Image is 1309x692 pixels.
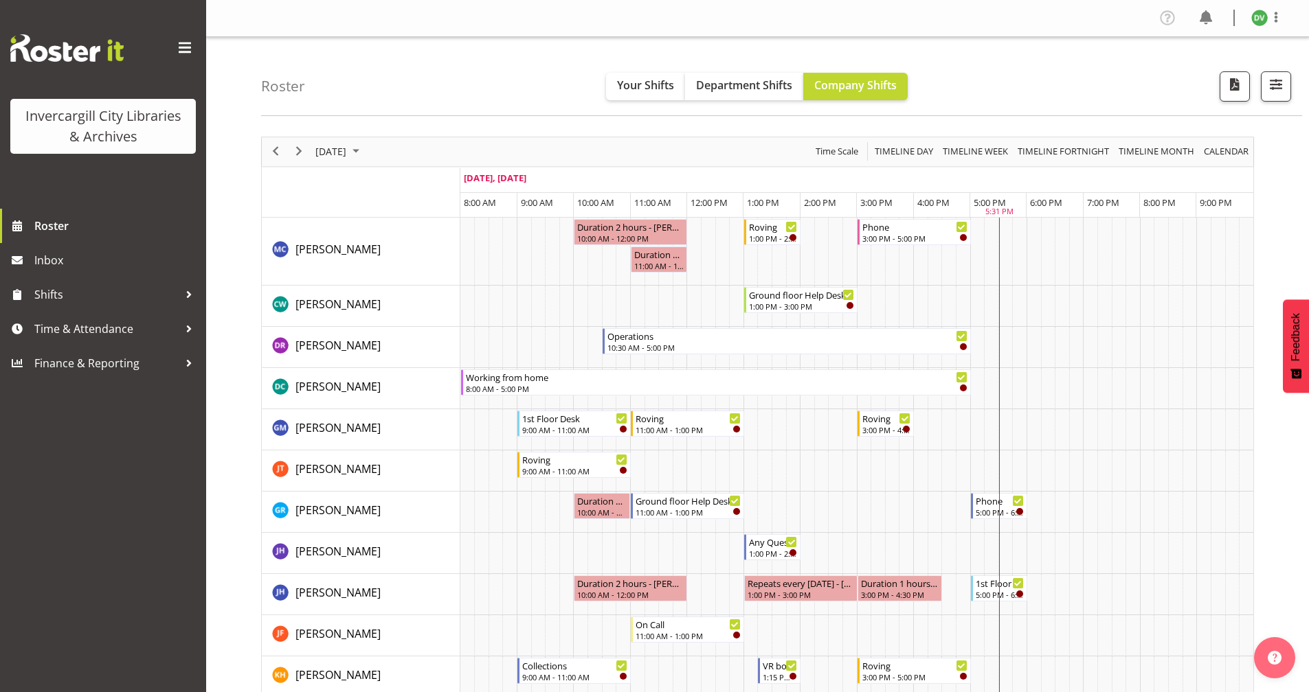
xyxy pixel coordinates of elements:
[521,196,553,209] span: 9:00 AM
[1117,143,1196,160] span: Timeline Month
[517,411,631,437] div: Gabriel McKay Smith"s event - 1st Floor Desk Begin From Wednesday, September 17, 2025 at 9:00:00 ...
[295,461,381,476] span: [PERSON_NAME]
[685,73,803,100] button: Department Shifts
[696,78,792,93] span: Department Shifts
[636,617,741,631] div: On Call
[971,575,1027,601] div: Jillian Hunter"s event - 1st Floor Desk Begin From Wednesday, September 17, 2025 at 5:00:00 PM GM...
[522,411,627,425] div: 1st Floor Desk
[574,219,687,245] div: Aurora Catu"s event - Duration 2 hours - Aurora Catu Begin From Wednesday, September 17, 2025 at ...
[941,143,1009,160] span: Timeline Week
[941,143,1011,160] button: Timeline Week
[1016,143,1112,160] button: Fortnight
[1087,196,1119,209] span: 7:00 PM
[34,216,199,236] span: Roster
[814,143,860,160] span: Time Scale
[313,143,366,160] button: September 2025
[858,658,971,684] div: Kaela Harley"s event - Roving Begin From Wednesday, September 17, 2025 at 3:00:00 PM GMT+12:00 En...
[747,196,779,209] span: 1:00 PM
[748,576,854,590] div: Repeats every [DATE] - [PERSON_NAME]
[976,507,1024,518] div: 5:00 PM - 6:00 PM
[517,658,631,684] div: Kaela Harley"s event - Collections Begin From Wednesday, September 17, 2025 at 9:00:00 AM GMT+12:...
[862,411,910,425] div: Roving
[873,143,936,160] button: Timeline Day
[634,260,684,271] div: 11:00 AM - 12:00 PM
[262,286,460,327] td: Catherine Wilson resource
[24,106,182,147] div: Invercargill City Libraries & Archives
[862,671,967,682] div: 3:00 PM - 5:00 PM
[749,301,854,312] div: 1:00 PM - 3:00 PM
[749,535,797,549] div: Any Questions
[1290,313,1302,361] span: Feedback
[314,143,348,160] span: [DATE]
[636,507,741,518] div: 11:00 AM - 1:00 PM
[295,543,381,560] a: [PERSON_NAME]
[295,503,381,518] span: [PERSON_NAME]
[631,493,744,519] div: Grace Roscoe-Squires"s event - Ground floor Help Desk Begin From Wednesday, September 17, 2025 at...
[311,137,368,166] div: September 17, 2025
[295,585,381,600] span: [PERSON_NAME]
[522,452,627,466] div: Roving
[748,589,854,600] div: 1:00 PM - 3:00 PM
[631,616,744,643] div: Joanne Forbes"s event - On Call Begin From Wednesday, September 17, 2025 at 11:00:00 AM GMT+12:00...
[691,196,728,209] span: 12:00 PM
[517,452,631,478] div: Glen Tomlinson"s event - Roving Begin From Wednesday, September 17, 2025 at 9:00:00 AM GMT+12:00 ...
[295,338,381,353] span: [PERSON_NAME]
[34,353,179,373] span: Finance & Reporting
[1030,196,1062,209] span: 6:00 PM
[862,233,967,244] div: 3:00 PM - 5:00 PM
[295,626,381,641] span: [PERSON_NAME]
[262,368,460,409] td: Donald Cunningham resource
[262,409,460,450] td: Gabriel McKay Smith resource
[577,589,684,600] div: 10:00 AM - 12:00 PM
[976,589,1024,600] div: 5:00 PM - 6:00 PM
[464,172,526,184] span: [DATE], [DATE]
[1283,299,1309,393] button: Feedback - Show survey
[758,658,801,684] div: Kaela Harley"s event - VR booking Begin From Wednesday, September 17, 2025 at 1:15:00 PM GMT+12:0...
[295,502,381,518] a: [PERSON_NAME]
[577,233,684,244] div: 10:00 AM - 12:00 PM
[295,625,381,642] a: [PERSON_NAME]
[803,73,908,100] button: Company Shifts
[814,143,861,160] button: Time Scale
[862,220,967,233] div: Phone
[574,575,687,601] div: Jillian Hunter"s event - Duration 2 hours - Jillian Hunter Begin From Wednesday, September 17, 20...
[861,576,939,590] div: Duration 1 hours - [PERSON_NAME]
[34,250,199,270] span: Inbox
[1202,143,1251,160] button: Month
[636,630,741,641] div: 11:00 AM - 1:00 PM
[522,424,627,435] div: 9:00 AM - 11:00 AM
[636,424,741,435] div: 11:00 AM - 1:00 PM
[522,465,627,476] div: 9:00 AM - 11:00 AM
[574,493,629,519] div: Grace Roscoe-Squires"s event - Duration 0 hours - Grace Roscoe-Squires Begin From Wednesday, Sept...
[804,196,836,209] span: 2:00 PM
[763,671,797,682] div: 1:15 PM - 2:00 PM
[522,671,627,682] div: 9:00 AM - 11:00 AM
[1016,143,1110,160] span: Timeline Fortnight
[10,34,124,62] img: Rosterit website logo
[873,143,935,160] span: Timeline Day
[631,246,687,273] div: Aurora Catu"s event - Duration 1 hours - Aurora Catu Begin From Wednesday, September 17, 2025 at ...
[262,492,460,533] td: Grace Roscoe-Squires resource
[763,658,797,672] div: VR booking
[1202,143,1250,160] span: calendar
[264,137,287,166] div: previous period
[295,241,381,257] a: [PERSON_NAME]
[295,667,381,683] a: [PERSON_NAME]
[636,494,741,507] div: Ground floor Help Desk
[295,242,381,257] span: [PERSON_NAME]
[976,576,1024,590] div: 1st Floor Desk
[917,196,950,209] span: 4:00 PM
[577,220,684,233] div: Duration 2 hours - [PERSON_NAME]
[749,233,797,244] div: 1:00 PM - 2:00 PM
[295,378,381,395] a: [PERSON_NAME]
[295,461,381,477] a: [PERSON_NAME]
[634,247,684,261] div: Duration 1 hours - [PERSON_NAME]
[577,196,614,209] span: 10:00 AM
[744,287,858,313] div: Catherine Wilson"s event - Ground floor Help Desk Begin From Wednesday, September 17, 2025 at 1:0...
[858,219,971,245] div: Aurora Catu"s event - Phone Begin From Wednesday, September 17, 2025 at 3:00:00 PM GMT+12:00 Ends...
[1268,651,1282,665] img: help-xxl-2.png
[262,533,460,574] td: Jill Harpur resource
[971,493,1027,519] div: Grace Roscoe-Squires"s event - Phone Begin From Wednesday, September 17, 2025 at 5:00:00 PM GMT+1...
[295,544,381,559] span: [PERSON_NAME]
[262,218,460,286] td: Aurora Catu resource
